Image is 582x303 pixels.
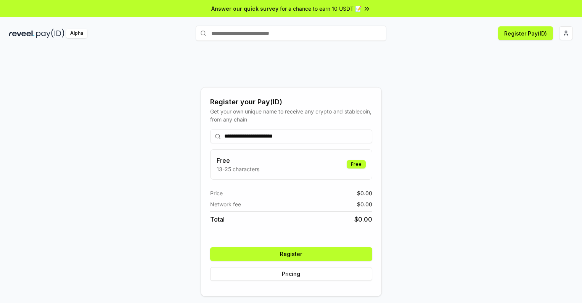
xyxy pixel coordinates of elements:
[210,267,372,281] button: Pricing
[210,215,225,224] span: Total
[357,189,372,197] span: $ 0.00
[354,215,372,224] span: $ 0.00
[211,5,278,13] span: Answer our quick survey
[347,160,366,169] div: Free
[36,29,64,38] img: pay_id
[210,189,223,197] span: Price
[280,5,362,13] span: for a chance to earn 10 USDT 📝
[357,200,372,208] span: $ 0.00
[498,26,553,40] button: Register Pay(ID)
[66,29,87,38] div: Alpha
[210,247,372,261] button: Register
[210,107,372,123] div: Get your own unique name to receive any crypto and stablecoin, from any chain
[9,29,35,38] img: reveel_dark
[210,97,372,107] div: Register your Pay(ID)
[210,200,241,208] span: Network fee
[217,165,259,173] p: 13-25 characters
[217,156,259,165] h3: Free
